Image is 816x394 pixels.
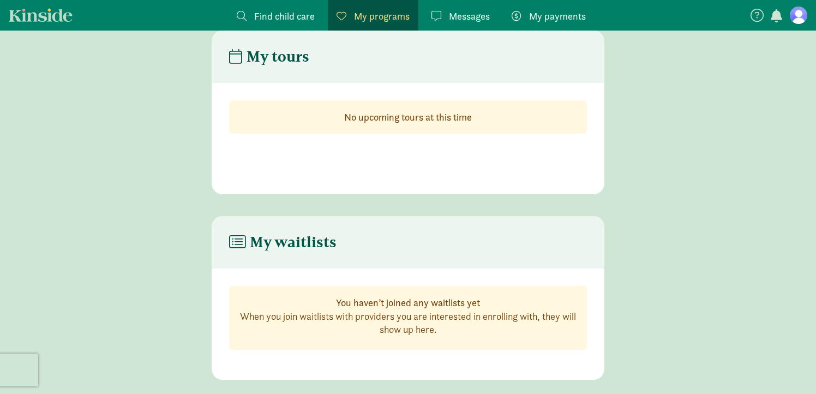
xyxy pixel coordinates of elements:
[336,296,480,309] strong: You haven’t joined any waitlists yet
[344,111,472,123] strong: No upcoming tours at this time
[9,8,73,22] a: Kinside
[354,9,410,23] span: My programs
[229,234,337,251] h4: My waitlists
[254,9,315,23] span: Find child care
[229,48,309,65] h4: My tours
[238,310,578,336] p: When you join waitlists with providers you are interested in enrolling with, they will show up here.
[529,9,586,23] span: My payments
[449,9,490,23] span: Messages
